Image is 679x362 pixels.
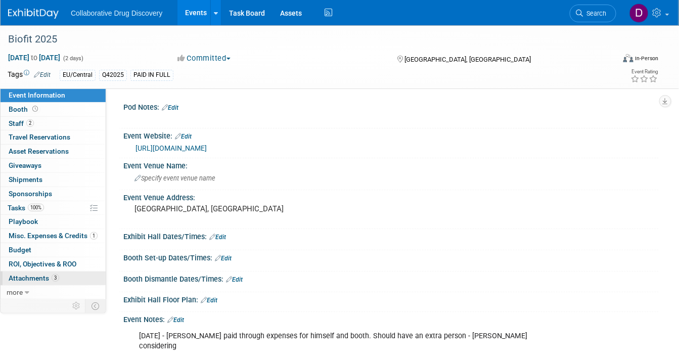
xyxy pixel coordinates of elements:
a: ROI, Objectives & ROO [1,257,106,271]
a: Edit [226,276,243,283]
a: Misc. Expenses & Credits1 [1,229,106,243]
span: Misc. Expenses & Credits [9,232,98,240]
span: Giveaways [9,161,41,169]
a: Tasks100% [1,201,106,215]
a: Playbook [1,215,106,229]
div: Exhibit Hall Dates/Times: [123,229,659,242]
a: Event Information [1,88,106,102]
a: Shipments [1,173,106,187]
span: Attachments [9,274,59,282]
div: Booth Dismantle Dates/Times: [123,271,659,285]
a: more [1,286,106,299]
a: Booth [1,103,106,116]
a: Edit [175,133,192,140]
img: ExhibitDay [8,9,59,19]
td: Toggle Event Tabs [85,299,106,312]
a: Edit [209,234,226,241]
a: Edit [167,316,184,324]
div: Q42025 [99,70,127,80]
span: 100% [28,204,44,211]
span: to [29,54,39,62]
div: Event Venue Name: [123,158,659,171]
button: Committed [174,53,235,64]
span: Sponsorships [9,190,52,198]
a: Edit [215,255,232,262]
span: 2 [26,119,34,127]
a: Budget [1,243,106,257]
a: Edit [201,297,217,304]
span: Collaborative Drug Discovery [71,9,162,17]
span: Staff [9,119,34,127]
a: [URL][DOMAIN_NAME] [135,144,207,152]
a: Search [570,5,616,22]
span: [GEOGRAPHIC_DATA], [GEOGRAPHIC_DATA] [405,56,531,63]
a: Sponsorships [1,187,106,201]
img: Format-Inperson.png [623,54,633,62]
div: Event Rating [631,69,658,74]
span: ROI, Objectives & ROO [9,260,76,268]
a: Edit [34,71,51,78]
span: Booth not reserved yet [30,105,40,113]
span: Tasks [8,204,44,212]
div: Biofit 2025 [5,30,603,49]
span: more [7,288,23,296]
div: Event Format [563,53,659,68]
span: Search [583,10,607,17]
div: Event Venue Address: [123,190,659,203]
a: Staff2 [1,117,106,130]
span: Travel Reservations [9,133,70,141]
span: [DATE] [DATE] [8,53,61,62]
a: Attachments3 [1,271,106,285]
div: Event Notes: [123,312,659,325]
span: Specify event venue name [134,174,215,182]
div: Booth Set-up Dates/Times: [123,250,659,263]
a: Travel Reservations [1,130,106,144]
div: In-Person [635,55,659,62]
div: Pod Notes: [123,100,659,113]
div: Event Website: [123,128,659,142]
span: 3 [52,274,59,282]
a: Asset Reservations [1,145,106,158]
td: Tags [8,69,51,81]
img: Daniel Castro [629,4,649,23]
span: Asset Reservations [9,147,69,155]
a: Edit [162,104,178,111]
div: PAID IN FULL [130,70,173,80]
td: Personalize Event Tab Strip [68,299,85,312]
span: 1 [90,232,98,240]
pre: [GEOGRAPHIC_DATA], [GEOGRAPHIC_DATA] [134,204,335,213]
span: Playbook [9,217,38,225]
div: EU/Central [60,70,96,80]
div: Exhibit Hall Floor Plan: [123,292,659,305]
a: Giveaways [1,159,106,172]
span: Shipments [9,175,42,184]
span: Budget [9,246,31,254]
span: Event Information [9,91,65,99]
span: Booth [9,105,40,113]
span: (2 days) [62,55,83,62]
